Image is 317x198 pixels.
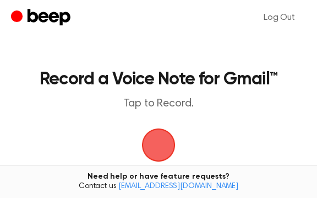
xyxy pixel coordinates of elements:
a: Beep [11,7,73,29]
a: Log Out [253,4,306,31]
a: [EMAIL_ADDRESS][DOMAIN_NAME] [118,183,238,190]
p: Tap to Record. [20,97,297,111]
img: Beep Logo [142,129,175,162]
h1: Record a Voice Note for Gmail™ [20,71,297,88]
span: Contact us [7,182,310,192]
